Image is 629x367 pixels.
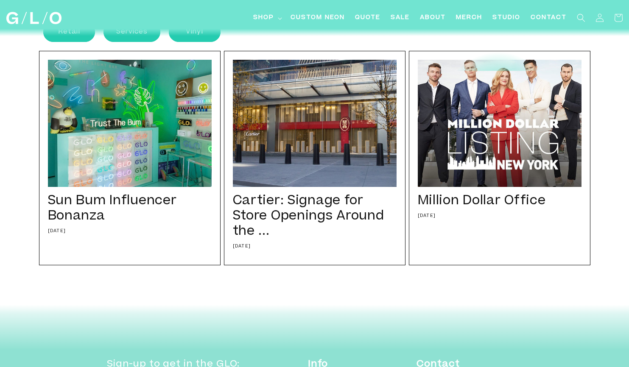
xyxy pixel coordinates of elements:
[285,8,350,28] a: Custom Neon
[248,8,285,28] summary: Shop
[492,14,520,22] span: Studio
[253,14,274,22] span: Shop
[6,12,62,24] img: GLO Studio
[350,8,386,28] a: Quote
[415,8,451,28] a: About
[420,14,446,22] span: About
[531,14,567,22] span: Contact
[391,14,410,22] span: SALE
[456,14,482,22] span: Merch
[355,14,380,22] span: Quote
[587,326,629,367] div: Widget de chat
[451,8,487,28] a: Merch
[386,8,415,28] a: SALE
[291,14,345,22] span: Custom Neon
[487,8,526,28] a: Studio
[572,8,590,27] summary: Search
[526,8,572,28] a: Contact
[3,9,64,28] a: GLO Studio
[587,326,629,367] iframe: Chat Widget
